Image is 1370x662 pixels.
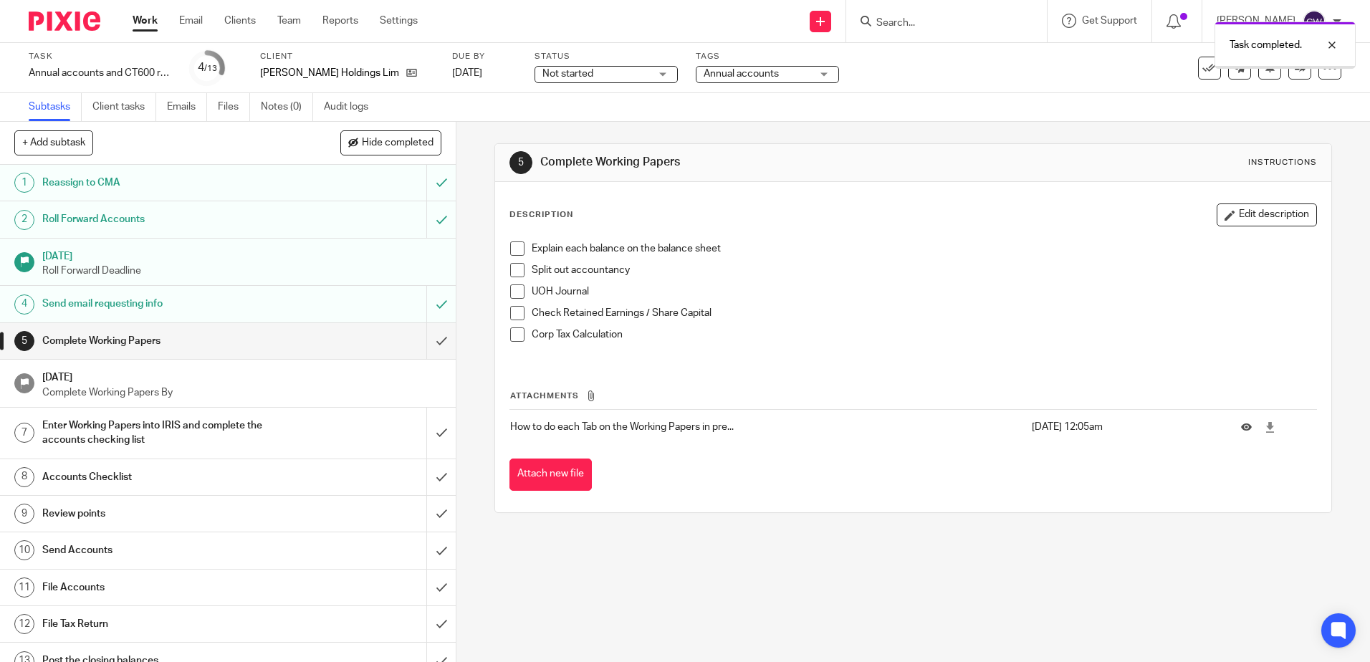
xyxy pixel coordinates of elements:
div: 12 [14,614,34,634]
div: 4 [198,59,217,76]
a: Team [277,14,301,28]
a: Work [133,14,158,28]
a: Notes (0) [261,93,313,121]
h1: Roll Forward Accounts [42,208,289,230]
span: Hide completed [362,138,433,149]
h1: File Tax Return [42,613,289,635]
h1: [DATE] [42,367,442,385]
span: Attachments [510,392,579,400]
div: 10 [14,540,34,560]
div: 11 [14,577,34,598]
label: Task [29,51,172,62]
label: Due by [452,51,517,62]
p: Roll Forwardl Deadline [42,264,442,278]
p: Description [509,209,573,221]
button: Hide completed [340,130,441,155]
a: Clients [224,14,256,28]
img: Pixie [29,11,100,31]
h1: Enter Working Papers into IRIS and complete the accounts checking list [42,415,289,451]
button: Attach new file [509,459,592,491]
button: Edit description [1217,203,1317,226]
a: Download [1265,420,1275,434]
a: Audit logs [324,93,379,121]
a: Reports [322,14,358,28]
h1: File Accounts [42,577,289,598]
img: svg%3E [1303,10,1326,33]
p: Check Retained Earnings / Share Capital [532,306,1316,320]
div: 9 [14,504,34,524]
div: 4 [14,294,34,315]
a: Files [218,93,250,121]
button: + Add subtask [14,130,93,155]
p: How to do each Tab on the Working Papers in pre... [510,420,1024,434]
h1: [DATE] [42,246,442,264]
h1: Complete Working Papers [42,330,289,352]
a: Settings [380,14,418,28]
div: 7 [14,423,34,443]
label: Status [535,51,678,62]
label: Client [260,51,434,62]
p: [DATE] 12:05am [1032,420,1220,434]
small: /13 [204,64,217,72]
span: [DATE] [452,68,482,78]
h1: Complete Working Papers [540,155,944,170]
h1: Send Accounts [42,539,289,561]
a: Subtasks [29,93,82,121]
h1: Review points [42,503,289,524]
p: Explain each balance on the balance sheet [532,241,1316,256]
h1: Accounts Checklist [42,466,289,488]
a: Client tasks [92,93,156,121]
p: Corp Tax Calculation [532,327,1316,342]
a: Email [179,14,203,28]
span: Not started [542,69,593,79]
div: 2 [14,210,34,230]
div: 1 [14,173,34,193]
p: [PERSON_NAME] Holdings Limited [260,66,399,80]
a: Emails [167,93,207,121]
p: Task completed. [1230,38,1302,52]
div: 5 [509,151,532,174]
p: UOH Journal [532,284,1316,299]
h1: Send email requesting info [42,293,289,315]
div: 8 [14,467,34,487]
p: Split out accountancy [532,263,1316,277]
h1: Reassign to CMA [42,172,289,193]
p: Complete Working Papers By [42,385,442,400]
div: Instructions [1248,157,1317,168]
div: Annual accounts and CT600 return [29,66,172,80]
div: 5 [14,331,34,351]
span: Annual accounts [704,69,779,79]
